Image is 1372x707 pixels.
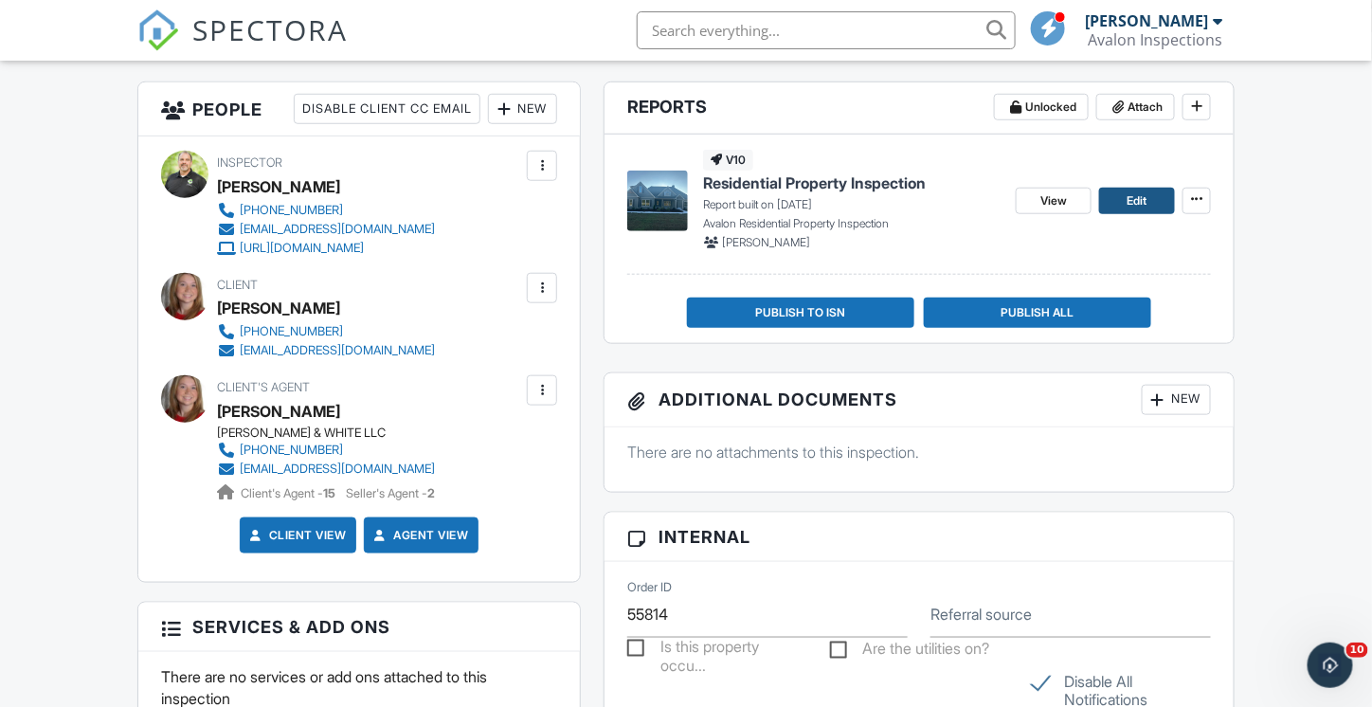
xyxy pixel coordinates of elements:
[217,201,435,220] a: [PHONE_NUMBER]
[346,486,435,500] span: Seller's Agent -
[241,486,338,500] span: Client's Agent -
[217,426,450,441] div: [PERSON_NAME] & WHITE LLC
[217,397,340,426] a: [PERSON_NAME]
[240,462,435,477] div: [EMAIL_ADDRESS][DOMAIN_NAME]
[217,220,435,239] a: [EMAIL_ADDRESS][DOMAIN_NAME]
[138,82,581,136] h3: People
[217,460,435,479] a: [EMAIL_ADDRESS][DOMAIN_NAME]
[217,341,435,360] a: [EMAIL_ADDRESS][DOMAIN_NAME]
[240,324,343,338] span: [PHONE_NUMBER]
[217,239,435,258] a: [URL][DOMAIN_NAME]
[1088,30,1222,49] div: Avalon Inspections
[1032,673,1211,697] label: Disable All Notifications
[1308,643,1353,688] iframe: Intercom live chat
[605,513,1234,562] h3: Internal
[217,294,340,322] div: [PERSON_NAME]
[217,155,282,170] span: Inspector
[637,11,1016,49] input: Search everything...
[240,443,343,457] span: [PHONE_NUMBER]
[240,343,435,358] div: [EMAIL_ADDRESS][DOMAIN_NAME]
[138,603,581,652] h3: Services & Add ons
[427,486,435,500] strong: 2
[217,441,435,460] a: [PHONE_NUMBER]
[217,278,258,292] span: Client
[246,526,347,545] a: Client View
[627,580,672,597] label: Order ID
[1346,643,1368,658] span: 10
[137,26,348,65] a: SPECTORA
[240,222,435,237] div: [EMAIL_ADDRESS][DOMAIN_NAME]
[217,172,340,201] div: [PERSON_NAME]
[217,322,435,341] a: [PHONE_NUMBER]
[1085,11,1208,30] div: [PERSON_NAME]
[1142,385,1211,415] div: New
[137,9,179,51] img: The Best Home Inspection Software - Spectora
[930,604,1032,625] label: Referral source
[830,640,990,663] label: Are the utilities on?
[627,638,806,662] label: Is this property occupied?
[240,203,343,217] span: [PHONE_NUMBER]
[627,442,1211,462] p: There are no attachments to this inspection.
[217,380,310,394] span: Client's Agent
[323,486,335,500] strong: 15
[294,94,480,124] div: Disable Client CC Email
[192,9,348,49] span: SPECTORA
[370,526,468,545] a: Agent View
[488,94,557,124] div: New
[605,373,1234,427] h3: Additional Documents
[240,241,364,256] div: [URL][DOMAIN_NAME]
